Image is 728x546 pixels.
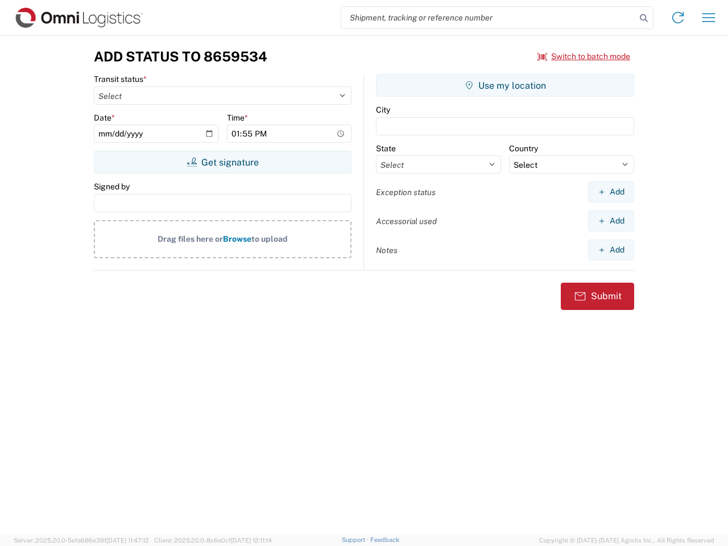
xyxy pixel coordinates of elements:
[158,234,223,243] span: Drag files here or
[94,113,115,123] label: Date
[376,216,437,226] label: Accessorial used
[539,535,714,545] span: Copyright © [DATE]-[DATE] Agistix Inc., All Rights Reserved
[376,187,436,197] label: Exception status
[106,537,149,544] span: [DATE] 11:47:12
[376,245,398,255] label: Notes
[251,234,288,243] span: to upload
[537,47,630,66] button: Switch to batch mode
[94,181,130,192] label: Signed by
[154,537,272,544] span: Client: 2025.20.0-8c6e0cf
[94,48,267,65] h3: Add Status to 8659534
[223,234,251,243] span: Browse
[231,537,272,544] span: [DATE] 12:11:14
[376,105,390,115] label: City
[14,537,149,544] span: Server: 2025.20.0-5efa686e39f
[561,283,634,310] button: Submit
[94,74,147,84] label: Transit status
[370,536,399,543] a: Feedback
[341,7,636,28] input: Shipment, tracking or reference number
[94,151,351,173] button: Get signature
[376,143,396,154] label: State
[588,210,634,231] button: Add
[588,181,634,202] button: Add
[227,113,248,123] label: Time
[588,239,634,260] button: Add
[342,536,370,543] a: Support
[509,143,538,154] label: Country
[376,74,634,97] button: Use my location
